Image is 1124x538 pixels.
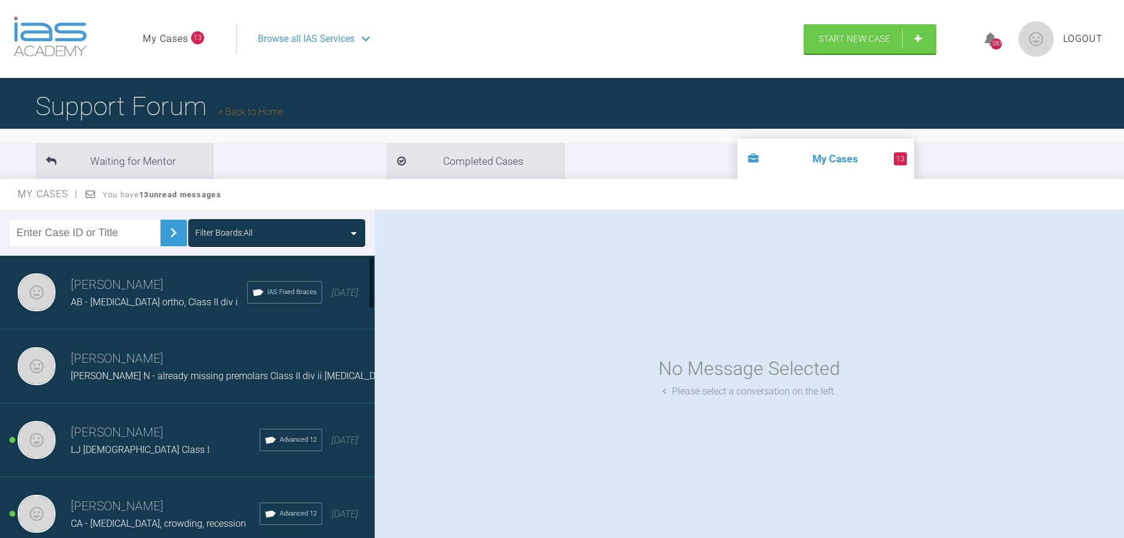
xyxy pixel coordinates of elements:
span: [DATE] [332,508,358,520]
img: profile.png [1018,21,1054,57]
span: IAS Fixed Braces [267,287,317,298]
span: Advanced 12 [280,435,317,445]
span: My Cases [18,188,78,200]
img: Sarah Gatley [18,347,55,385]
span: 13 [191,31,204,44]
span: [DATE] [332,435,358,446]
strong: 13 unread messages [139,190,221,199]
h3: [PERSON_NAME] [71,423,260,443]
input: Enter Case ID or Title [9,220,160,246]
a: Start New Case [804,24,936,54]
h1: Support Forum [35,86,283,127]
span: Start New Case [818,34,890,44]
img: chevronRight.28bd32b0.svg [164,223,183,242]
span: [DATE] [332,287,358,298]
img: Sarah Gatley [18,273,55,311]
h3: [PERSON_NAME] [71,349,394,369]
li: Completed Cases [386,143,563,179]
div: Filter Boards: All [195,226,253,239]
span: LJ [DEMOGRAPHIC_DATA] Class I [71,444,209,455]
li: Waiting for Mentor [35,143,212,179]
li: My Cases [738,139,915,179]
div: No Message Selected [658,354,840,384]
div: Please select a conversation on the left. [663,384,836,399]
a: My Cases [143,31,188,47]
span: AB - [MEDICAL_DATA] ortho, Class II div i [71,296,238,308]
a: Back to Home [218,106,283,118]
span: Browse all IAS Services [258,31,355,47]
span: Advanced 12 [280,508,317,519]
div: 580 [991,38,1002,50]
img: Sarah Gatley [18,495,55,533]
span: 13 [894,152,907,165]
img: Sarah Gatley [18,421,55,459]
img: logo-light.3e3ef733.png [14,17,87,57]
span: CA - [MEDICAL_DATA], crowding, recession [71,518,246,529]
span: You have [103,190,221,199]
h3: [PERSON_NAME] [71,497,260,517]
a: Logout [1063,31,1103,47]
span: [PERSON_NAME] N - already missing premolars Class II div ii [MEDICAL_DATA] [71,370,394,382]
h3: [PERSON_NAME] [71,275,247,295]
